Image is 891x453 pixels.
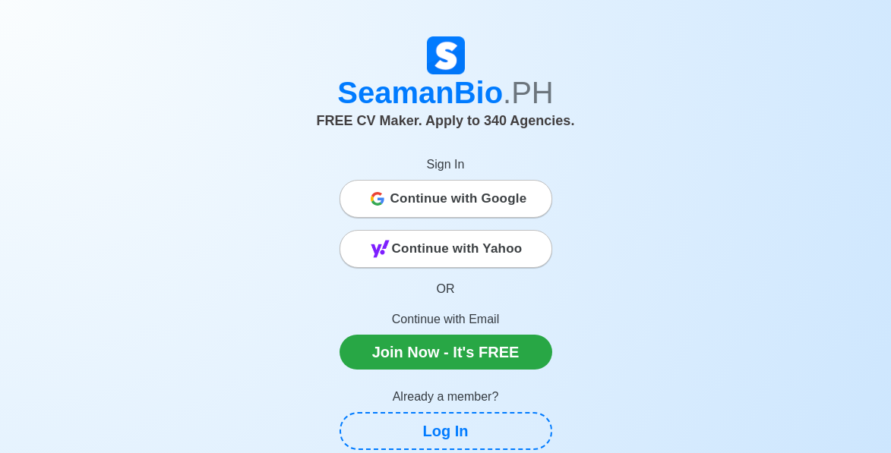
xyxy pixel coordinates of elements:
span: .PH [503,76,554,109]
p: Already a member? [340,388,552,406]
img: Logo [427,36,465,74]
p: Sign In [340,156,552,174]
span: Continue with Google [390,184,527,214]
span: Continue with Yahoo [392,234,523,264]
p: Continue with Email [340,310,552,329]
button: Continue with Google [340,180,552,218]
p: OR [340,280,552,298]
button: Continue with Yahoo [340,230,552,268]
span: FREE CV Maker. Apply to 340 Agencies. [317,113,575,128]
a: Join Now - It's FREE [340,335,552,370]
h1: SeamanBio [93,74,799,111]
a: Log In [340,412,552,450]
